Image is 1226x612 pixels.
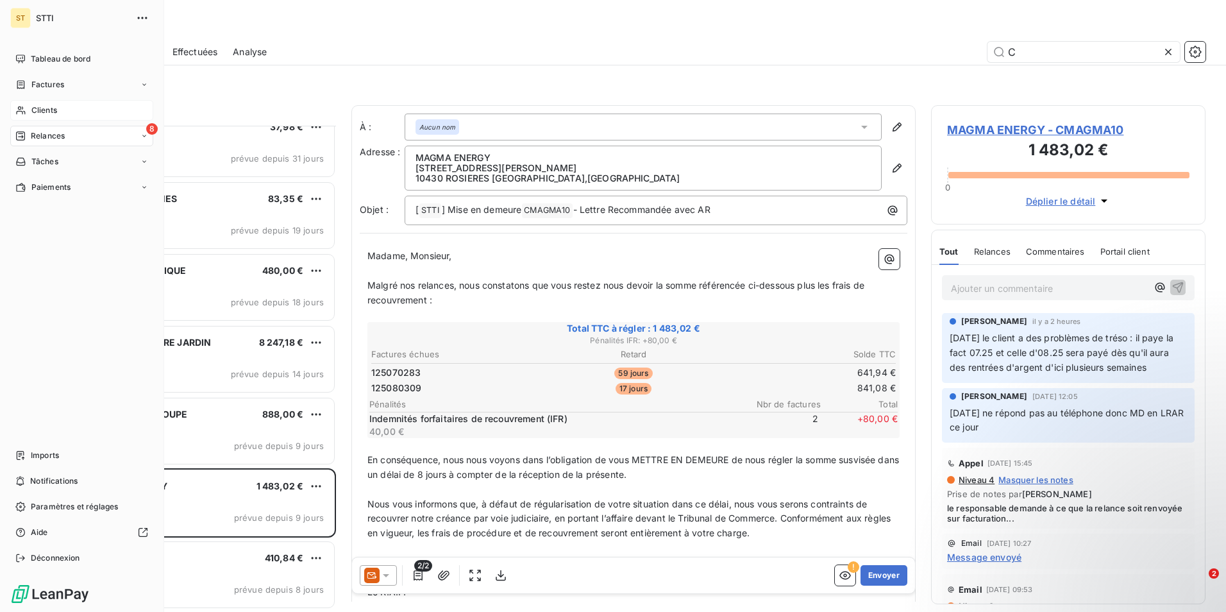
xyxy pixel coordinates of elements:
span: [ [416,204,419,215]
span: Adresse : [360,146,400,157]
em: Aucun nom [419,123,455,132]
span: Aide [31,527,48,538]
span: [PERSON_NAME] [961,391,1027,402]
td: 641,94 € [722,366,896,380]
span: Effectuées [172,46,218,58]
span: prévue depuis 9 jours [234,441,324,451]
h3: 1 483,02 € [947,139,1189,164]
span: 2/2 [414,560,432,572]
span: le responsable demande à ce que la relance soit renvoyée sur facturation... [947,503,1189,523]
img: Logo LeanPay [10,584,90,604]
p: 10430 ROSIERES [GEOGRAPHIC_DATA] , [GEOGRAPHIC_DATA] [416,173,871,183]
span: Email [961,540,982,547]
span: Nous vous informons que, à défaut de régularisation de votre situation dans ce délai, nous vous s... [367,498,893,539]
span: Objet : [360,204,389,215]
span: [DATE] 09:53 [986,586,1033,593]
span: [DATE] le client a des problèmes de tréso : il paye la fact 07.25 et celle d'08.25 sera payé dès ... [950,332,1176,373]
span: Niveau 4 [957,475,995,485]
span: MAGMA ENERGY - CMAGMA10 [947,121,1189,139]
span: Clients [31,105,57,116]
span: Prise de notes par [947,489,1189,499]
label: À : [360,121,405,133]
span: Malgré nos relances, nous constatons que vous restez nous devoir la somme référencée ci-dessous p... [367,280,867,305]
span: 8 [146,123,158,135]
iframe: Intercom live chat [1182,568,1213,599]
div: ST [10,8,31,28]
span: ] Mise en demeure [442,204,522,215]
span: Relances [31,130,65,142]
span: prévue depuis 8 jours [234,584,324,595]
span: [DATE] 15:45 [987,459,1033,467]
span: Nbr de factures [744,399,821,409]
span: Notifications [30,475,78,487]
span: Commentaires [1026,246,1085,257]
p: 40,00 € [369,425,739,438]
span: Paiements [31,182,71,193]
input: Rechercher [987,42,1180,62]
span: + 80,00 € [821,412,898,438]
span: [PERSON_NAME] [367,601,442,612]
span: Total TTC à régler : 1 483,02 € [369,322,898,335]
span: Pénalités IFR : + 80,00 € [369,335,898,346]
span: Appel [959,458,984,468]
span: [PERSON_NAME] [961,316,1027,327]
span: Analyse [233,46,267,58]
p: [STREET_ADDRESS][PERSON_NAME] [416,163,871,173]
span: Madame, Monsieur, [367,250,452,261]
span: 410,84 € [265,552,303,563]
span: 2 [741,412,818,438]
span: Le R.A.F. [367,586,406,597]
td: 841,08 € [722,381,896,395]
span: Total [821,399,898,409]
span: - Lettre Recommandée avec AR [573,204,710,215]
span: CMAGMA10 [522,203,572,218]
span: Factures [31,79,64,90]
span: 125080309 [371,382,421,395]
p: MAGMA ENERGY [416,153,871,163]
span: 0 [945,182,950,192]
span: 8 247,18 € [259,337,304,348]
span: 59 jours [614,368,652,379]
span: 17 jours [616,383,651,395]
span: Tout [939,246,959,257]
span: Masquer les notes [998,475,1073,485]
span: 1 483,02 € [256,480,304,491]
span: Portail client [1100,246,1150,257]
span: 125070283 [371,366,421,379]
span: 83,35 € [268,193,303,204]
th: Factures échues [371,348,545,361]
iframe: Intercom notifications message [970,488,1226,577]
span: Tâches [31,156,58,167]
th: Retard [546,348,721,361]
span: Déplier le détail [1026,194,1096,208]
span: Pénalités [369,399,744,409]
span: STTI [36,13,128,23]
span: Déconnexion [31,552,80,564]
a: Aide [10,522,153,543]
span: Relances [974,246,1011,257]
span: STTI [419,203,441,218]
span: prévue depuis 14 jours [231,369,324,379]
th: Solde TTC [722,348,896,361]
span: En conséquence, nous nous voyons dans l’obligation de vous METTRE EN DEMEURE de nous régler la so... [367,454,902,480]
span: il y a 2 heures [1032,318,1080,325]
button: Déplier le détail [1022,194,1115,208]
span: [DATE] 12:05 [1032,393,1078,400]
span: Niveau 3 [957,601,994,611]
span: Imports [31,450,59,461]
span: prévue depuis 18 jours [231,297,324,307]
span: Tableau de bord [31,53,90,65]
span: 37,98 € [270,121,303,132]
button: Envoyer [861,565,907,586]
span: 480,00 € [262,265,303,276]
span: [DATE] ne répond pas au téléphone donc MD en LRAR ce jour [950,407,1187,433]
span: Email [959,584,982,595]
p: Indemnités forfaitaires de recouvrement (IFR) [369,412,739,425]
span: prévue depuis 19 jours [231,225,324,235]
span: prévue depuis 31 jours [231,153,324,164]
span: prévue depuis 9 jours [234,513,324,523]
span: Paramètres et réglages [31,501,118,513]
span: 2 [1209,568,1219,579]
span: Message envoyé [947,550,1021,564]
span: 888,00 € [262,409,303,420]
